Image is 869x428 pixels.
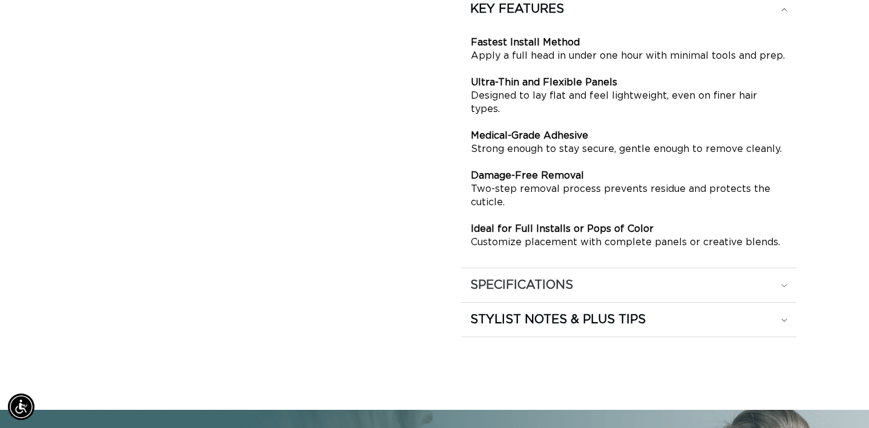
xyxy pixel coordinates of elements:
[471,171,584,180] strong: Damage-Free Removal
[471,131,588,140] strong: Medical-Grade Adhesive
[8,393,34,420] div: Accessibility Menu
[461,303,796,337] summary: STYLIST NOTES & PLUS TIPS
[461,268,796,302] summary: SPECIFICATIONS
[471,36,787,249] p: Apply a full head in under one hour with minimal tools and prep. Designed to lay flat and feel li...
[471,77,617,87] strong: Ultra-Thin and Flexible Panels
[470,312,646,328] h2: STYLIST NOTES & PLUS TIPS
[471,224,654,234] strong: Ideal for Full Installs or Pops of Color
[471,38,580,47] strong: Fastest Install Method
[470,1,564,17] h2: KEY FEATURES
[470,277,573,293] h2: SPECIFICATIONS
